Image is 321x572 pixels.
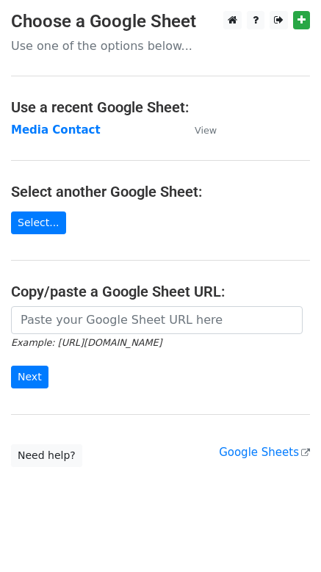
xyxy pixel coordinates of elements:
[219,446,310,459] a: Google Sheets
[11,211,66,234] a: Select...
[195,125,217,136] small: View
[11,98,310,116] h4: Use a recent Google Sheet:
[11,306,303,334] input: Paste your Google Sheet URL here
[11,366,48,388] input: Next
[11,337,162,348] small: Example: [URL][DOMAIN_NAME]
[180,123,217,137] a: View
[11,183,310,200] h4: Select another Google Sheet:
[11,38,310,54] p: Use one of the options below...
[11,11,310,32] h3: Choose a Google Sheet
[11,283,310,300] h4: Copy/paste a Google Sheet URL:
[11,123,101,137] a: Media Contact
[11,444,82,467] a: Need help?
